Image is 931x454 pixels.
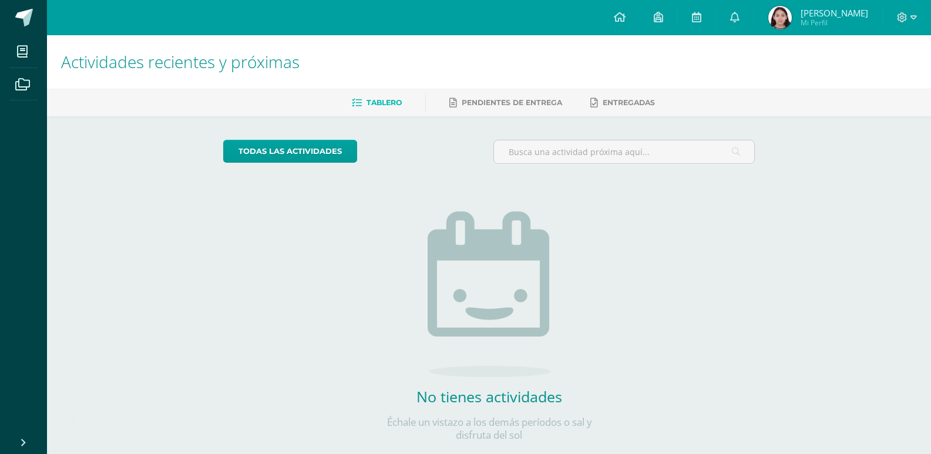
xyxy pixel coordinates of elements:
img: no_activities.png [428,211,551,377]
a: todas las Actividades [223,140,357,163]
span: Entregadas [603,98,655,107]
a: Tablero [352,93,402,112]
a: Entregadas [590,93,655,112]
p: Échale un vistazo a los demás períodos o sal y disfruta del sol [372,416,607,442]
span: Mi Perfil [801,18,868,28]
span: Actividades recientes y próximas [61,51,300,73]
span: [PERSON_NAME] [801,7,868,19]
img: 60200a3eba4764a151b645f292d3062e.png [768,6,792,29]
h2: No tienes actividades [372,386,607,406]
span: Pendientes de entrega [462,98,562,107]
input: Busca una actividad próxima aquí... [494,140,754,163]
span: Tablero [367,98,402,107]
a: Pendientes de entrega [449,93,562,112]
